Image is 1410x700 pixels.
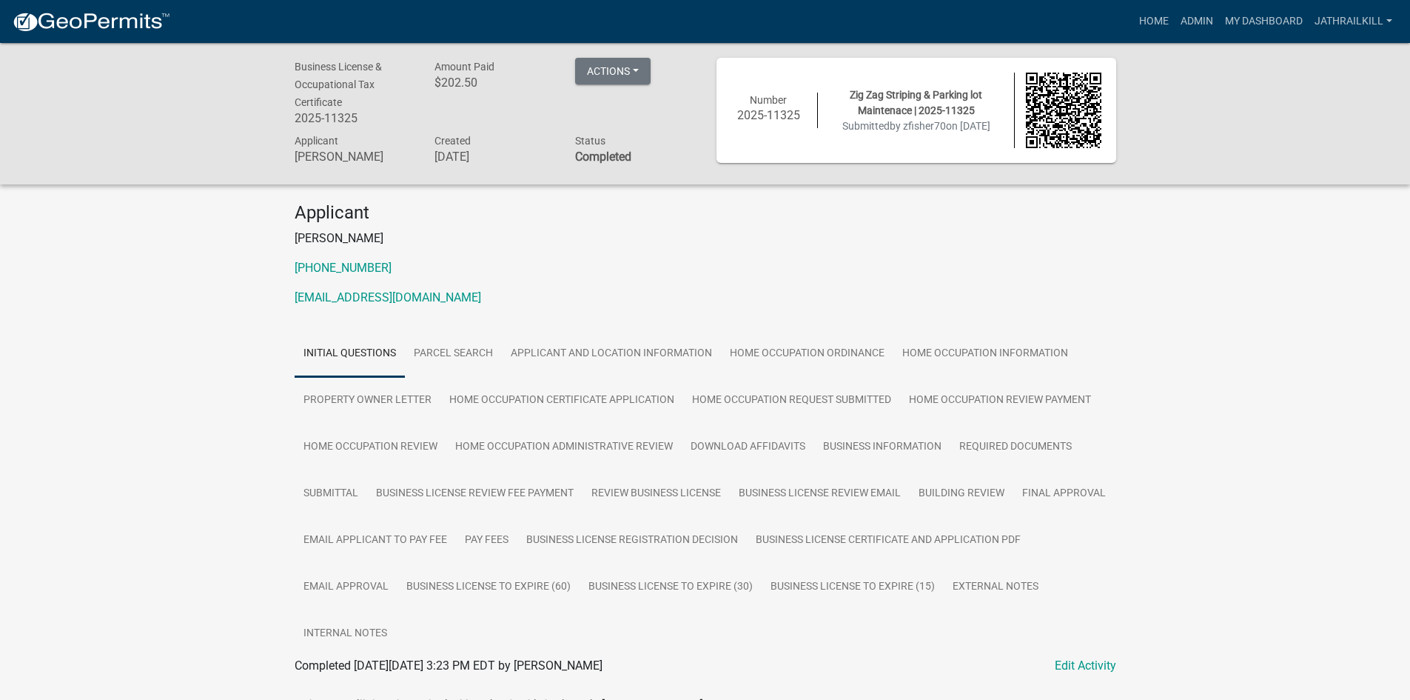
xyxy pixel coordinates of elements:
h6: [PERSON_NAME] [295,150,413,164]
a: Jathrailkill [1309,7,1398,36]
a: Final Approval [1013,470,1115,518]
a: Home Occupation Review [295,424,446,471]
a: Admin [1175,7,1219,36]
a: [EMAIL_ADDRESS][DOMAIN_NAME] [295,290,481,304]
a: Home [1133,7,1175,36]
h6: $202.50 [434,76,553,90]
p: [PERSON_NAME] [295,230,1116,247]
a: Internal Notes [295,610,396,658]
a: Applicant and Location Information [502,330,721,378]
span: Created [434,135,471,147]
a: Edit Activity [1055,657,1116,675]
a: [PHONE_NUMBER] [295,261,392,275]
a: Business Information [814,424,950,471]
a: Business License to Expire (30) [580,564,762,611]
strong: Completed [575,150,631,164]
a: Home Occupation Information [893,330,1077,378]
a: Business License to Expire (15) [762,564,944,611]
a: Submittal [295,470,367,518]
a: Initial Questions [295,330,405,378]
a: Home Occupation Certificate Application [440,377,683,424]
a: Home Occupation Review Payment [900,377,1100,424]
a: Review Business License [583,470,730,518]
a: Building Review [910,470,1013,518]
span: Business License & Occupational Tax Certificate [295,61,382,108]
a: Property Owner Letter [295,377,440,424]
h4: Applicant [295,202,1116,224]
span: Number [750,94,787,106]
a: Email Approval [295,564,397,611]
a: Pay Fees [456,517,517,564]
button: Actions [575,58,651,84]
a: Download Affidavits [682,424,814,471]
a: Business License Certificate and Application PDF [747,517,1030,564]
a: Email Applicant to Pay Fee [295,517,456,564]
span: Submitted on [DATE] [842,120,990,132]
h6: 2025-11325 [295,111,413,125]
a: Business License to Expire (60) [397,564,580,611]
a: Home Occupation Request Submitted [683,377,900,424]
span: Completed [DATE][DATE] 3:23 PM EDT by [PERSON_NAME] [295,659,602,673]
span: Status [575,135,605,147]
span: Applicant [295,135,338,147]
h6: 2025-11325 [731,108,807,122]
a: Parcel search [405,330,502,378]
a: External Notes [944,564,1047,611]
a: Home Occupation Ordinance [721,330,893,378]
a: Required Documents [950,424,1081,471]
span: by zfisher70 [890,120,946,132]
span: Zig Zag Striping & Parking lot Maintenace | 2025-11325 [850,89,982,116]
a: Home Occupation Administrative Review [446,424,682,471]
a: Business License Review Fee Payment [367,470,583,518]
a: My Dashboard [1219,7,1309,36]
img: QR code [1026,73,1101,148]
span: Amount Paid [434,61,494,73]
h6: [DATE] [434,150,553,164]
a: Business License Review Email [730,470,910,518]
a: Business License Registration Decision [517,517,747,564]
